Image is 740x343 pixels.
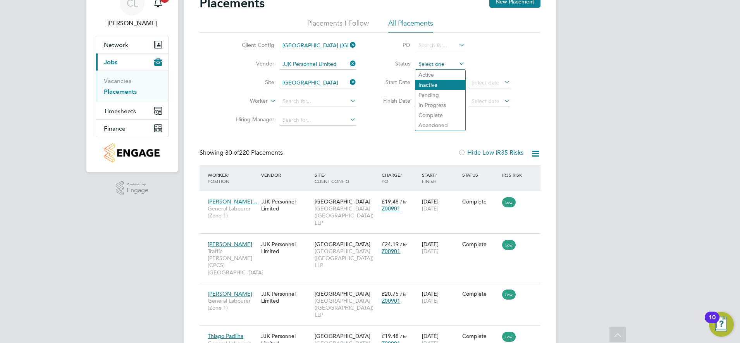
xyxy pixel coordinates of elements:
span: [PERSON_NAME] [208,241,252,248]
a: Vacancies [104,77,131,84]
span: Engage [127,187,148,194]
span: Z00901 [382,297,400,304]
button: Finance [96,120,168,137]
span: [PERSON_NAME]… [208,198,258,205]
li: Abandoned [415,120,465,130]
div: [DATE] [420,194,460,216]
img: countryside-properties-logo-retina.png [105,143,159,162]
input: Search for... [280,96,356,107]
a: Powered byEngage [116,181,149,196]
span: [GEOGRAPHIC_DATA] ([GEOGRAPHIC_DATA]) LLP [315,248,378,269]
li: In Progress [415,100,465,110]
button: Timesheets [96,102,168,119]
span: / Client Config [315,172,349,184]
span: £19.48 [382,198,399,205]
div: JJK Personnel Limited [259,194,313,216]
label: PO [375,41,410,48]
span: / PO [382,172,402,184]
div: Charge [380,168,420,188]
span: Timesheets [104,107,136,115]
li: Inactive [415,80,465,90]
li: Placements I Follow [307,19,369,33]
label: Hiring Manager [230,116,274,123]
input: Search for... [280,40,356,51]
div: JJK Personnel Limited [259,237,313,259]
div: [DATE] [420,237,460,259]
span: [GEOGRAPHIC_DATA] [315,290,370,297]
label: Client Config [230,41,274,48]
label: Start Date [375,79,410,86]
div: Jobs [96,71,168,102]
span: Thiago Padilha [208,333,243,340]
span: [GEOGRAPHIC_DATA] ([GEOGRAPHIC_DATA]) LLP [315,297,378,319]
div: [DATE] [420,286,460,308]
span: 220 Placements [225,149,283,157]
label: Hide Low IR35 Risks [458,149,523,157]
span: [GEOGRAPHIC_DATA] ([GEOGRAPHIC_DATA]) LLP [315,205,378,226]
div: JJK Personnel Limited [259,286,313,308]
button: Jobs [96,53,168,71]
a: Thiago PadilhaGeneral Labourer (Zone 1)JJK Personnel Limited[GEOGRAPHIC_DATA][GEOGRAPHIC_DATA] ([... [206,328,540,335]
span: [DATE] [422,248,439,255]
div: Site [313,168,380,188]
span: Powered by [127,181,148,188]
span: General Labourer (Zone 1) [208,297,257,311]
span: £24.19 [382,241,399,248]
div: Showing [200,149,284,157]
div: Complete [462,290,499,297]
div: Status [460,168,501,182]
li: Pending [415,90,465,100]
input: Search for... [280,59,356,70]
span: Z00901 [382,205,400,212]
div: 10 [709,317,716,327]
label: Site [230,79,274,86]
div: IR35 Risk [500,168,527,182]
span: [GEOGRAPHIC_DATA] [315,241,370,248]
li: Complete [415,110,465,120]
input: Search for... [280,78,356,88]
span: Finance [104,125,126,132]
span: / Position [208,172,229,184]
span: Low [502,332,516,342]
span: [GEOGRAPHIC_DATA] [315,333,370,340]
label: Status [375,60,410,67]
span: Network [104,41,128,48]
input: Search for... [280,115,356,126]
span: Traffic [PERSON_NAME] (CPCS) [GEOGRAPHIC_DATA] [208,248,257,276]
span: Chay Lee-Wo [96,19,169,28]
div: Complete [462,241,499,248]
a: [PERSON_NAME]Traffic [PERSON_NAME] (CPCS) [GEOGRAPHIC_DATA]JJK Personnel Limited[GEOGRAPHIC_DATA]... [206,236,540,243]
input: Select one [416,59,465,70]
span: / hr [400,291,407,297]
span: Select date [472,79,499,86]
span: £19.48 [382,333,399,340]
span: / hr [400,199,407,205]
div: Vendor [259,168,313,182]
li: All Placements [388,19,433,33]
span: Low [502,290,516,300]
button: Network [96,36,168,53]
label: Finish Date [375,97,410,104]
li: Active [415,70,465,80]
span: / hr [400,333,407,339]
span: Select date [472,98,499,105]
label: Worker [223,97,268,105]
span: General Labourer (Zone 1) [208,205,257,219]
span: Jobs [104,59,117,66]
button: Open Resource Center, 10 new notifications [709,312,734,337]
span: [DATE] [422,205,439,212]
div: Start [420,168,460,188]
div: Complete [462,333,499,340]
label: Vendor [230,60,274,67]
span: [PERSON_NAME] [208,290,252,297]
a: [PERSON_NAME]…General Labourer (Zone 1)JJK Personnel Limited[GEOGRAPHIC_DATA][GEOGRAPHIC_DATA] ([... [206,194,540,200]
a: Placements [104,88,137,95]
input: Search for... [416,40,465,51]
span: [GEOGRAPHIC_DATA] [315,198,370,205]
span: [DATE] [422,297,439,304]
div: Complete [462,198,499,205]
span: 30 of [225,149,239,157]
div: Worker [206,168,259,188]
span: £20.75 [382,290,399,297]
a: [PERSON_NAME]General Labourer (Zone 1)JJK Personnel Limited[GEOGRAPHIC_DATA][GEOGRAPHIC_DATA] ([G... [206,286,540,293]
